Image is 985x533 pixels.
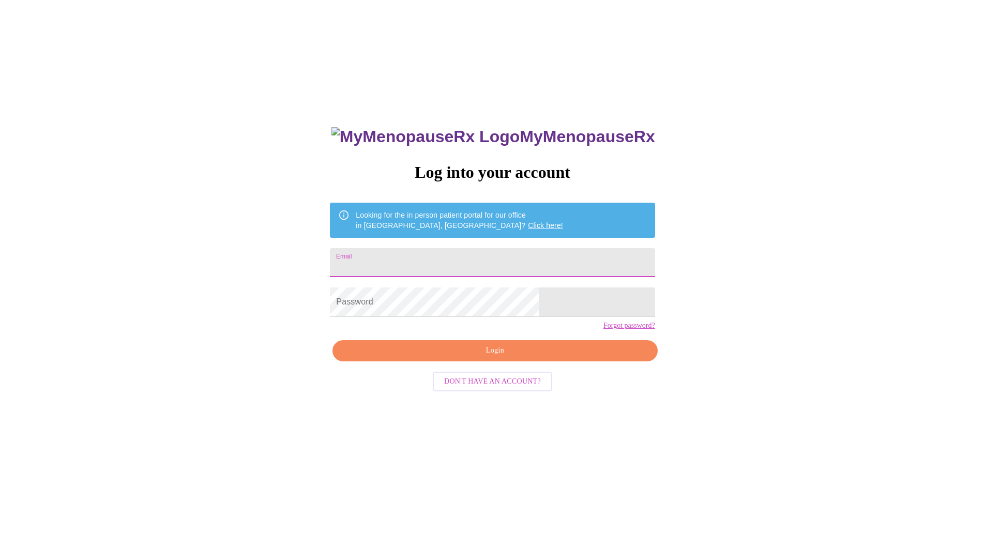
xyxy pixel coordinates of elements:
[430,376,555,385] a: Don't have an account?
[444,375,541,388] span: Don't have an account?
[528,221,563,230] a: Click here!
[356,206,563,235] div: Looking for the in person patient portal for our office in [GEOGRAPHIC_DATA], [GEOGRAPHIC_DATA]?
[603,322,655,330] a: Forgot password?
[344,344,645,357] span: Login
[331,127,520,146] img: MyMenopauseRx Logo
[433,372,552,392] button: Don't have an account?
[331,127,655,146] h3: MyMenopauseRx
[330,163,655,182] h3: Log into your account
[332,340,657,361] button: Login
